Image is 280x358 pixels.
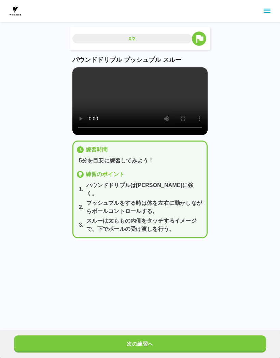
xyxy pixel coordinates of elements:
[72,55,208,65] p: パウンドドリブル プッシュプル スルー
[86,146,108,154] p: 練習時間
[79,203,84,211] p: 2 .
[86,199,204,215] p: プッシュプルをする時は体を左右に動かしながらボールコントロールする。
[79,221,84,229] p: 3 .
[261,5,273,17] button: sidemenu
[8,4,22,18] img: dummy
[86,170,124,178] p: 練習のポイント
[79,157,204,165] p: 5分を目安に練習してみよう！
[79,185,84,194] p: 1 .
[14,335,266,353] button: 次の練習へ
[86,181,204,198] p: パウンドドリブルは[PERSON_NAME]に強く。
[129,35,136,42] p: 0/2
[86,217,204,233] p: スルーは太ももの内側をタッチするイメージで、下でボールの受け渡しを行う。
